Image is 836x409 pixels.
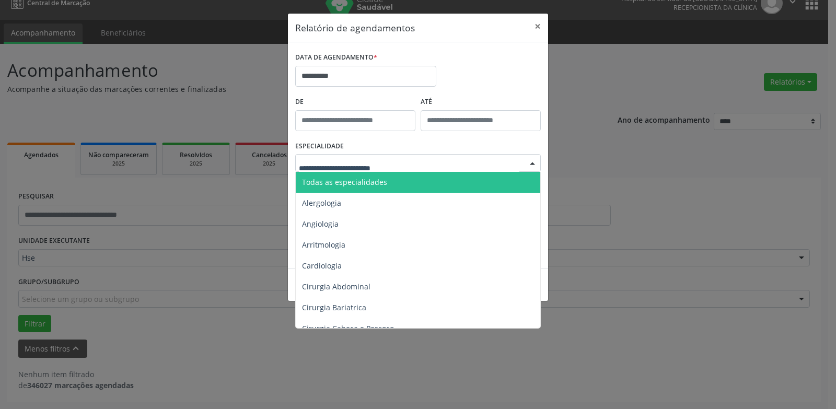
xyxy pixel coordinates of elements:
span: Cirurgia Bariatrica [302,302,366,312]
label: DATA DE AGENDAMENTO [295,50,377,66]
button: Close [527,14,548,39]
span: Todas as especialidades [302,177,387,187]
span: Angiologia [302,219,339,229]
label: ESPECIALIDADE [295,138,344,155]
h5: Relatório de agendamentos [295,21,415,34]
label: De [295,94,415,110]
label: ATÉ [421,94,541,110]
span: Cardiologia [302,261,342,271]
span: Arritmologia [302,240,345,250]
span: Cirurgia Abdominal [302,282,370,291]
span: Cirurgia Cabeça e Pescoço [302,323,394,333]
span: Alergologia [302,198,341,208]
